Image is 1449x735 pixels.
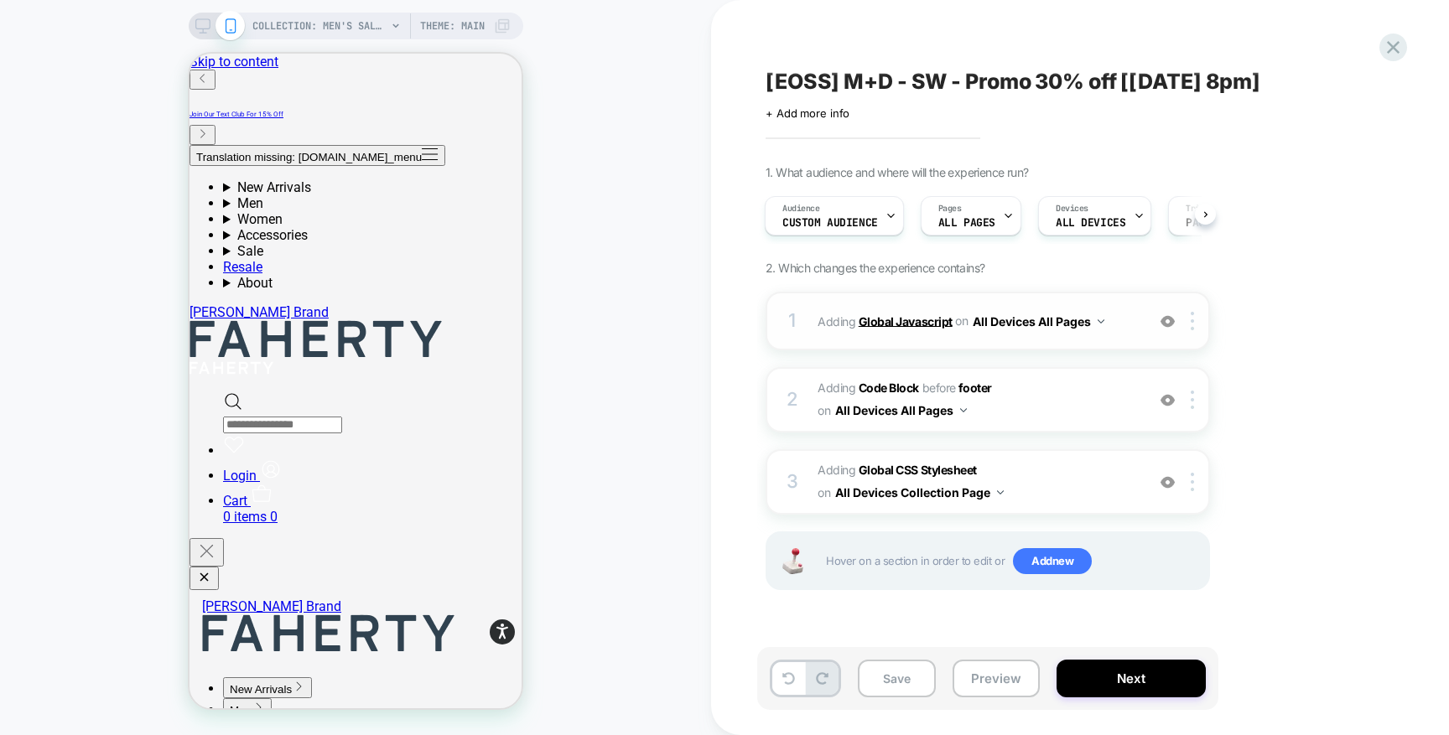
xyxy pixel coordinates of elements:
[784,465,801,499] div: 3
[997,490,1004,494] img: down arrow
[34,624,122,644] button: Expand New Arrivals
[818,459,1137,505] span: Adding
[1191,391,1194,409] img: close
[34,205,73,221] a: Resale
[1013,548,1092,575] span: Add new
[835,480,1004,505] button: All Devices Collection Page
[1098,319,1104,324] img: down arrow
[818,482,830,503] span: on
[922,380,956,395] span: BEFORE
[818,309,1137,334] span: Adding
[955,310,968,331] span: on
[1056,203,1088,215] span: Devices
[766,106,849,120] span: + Add more info
[1161,475,1175,489] img: crossed eye
[859,313,953,328] b: Global Javascript
[784,383,801,417] div: 2
[766,165,1028,179] span: 1. What audience and where will the experience run?
[13,545,152,561] span: [PERSON_NAME] Brand
[34,439,58,455] span: Cart
[1161,393,1175,407] img: crossed eye
[34,126,332,142] summary: New Arrivals
[818,380,919,395] span: Adding
[34,158,332,173] summary: Women
[859,380,919,395] b: Code Block
[782,203,820,215] span: Audience
[1057,660,1206,697] button: Next
[938,217,995,229] span: ALL PAGES
[835,398,967,422] button: All Devices All Pages
[1191,473,1194,491] img: close
[782,217,878,229] span: Custom Audience
[818,400,830,421] span: on
[766,261,984,275] span: 2. Which changes the experience contains?
[1161,314,1175,329] img: crossed eye
[34,455,77,471] span: 0 items
[776,548,809,574] img: Joystick
[960,408,967,412] img: down arrow
[766,69,1260,94] span: [EOSS] M+D - SW - Promo 30% off [[DATE] 8pm]
[34,439,332,471] a: Cart 0 items
[13,545,345,602] a: [PERSON_NAME] Brand
[34,414,92,430] a: Login
[953,660,1040,697] button: Preview
[252,13,387,39] span: COLLECTION: Men's Sale (Category)
[958,380,992,395] span: footer
[40,650,62,663] span: Men
[34,189,332,205] summary: Sale
[34,221,332,237] summary: About
[7,97,232,110] span: Translation missing: [DOMAIN_NAME]_menu
[784,304,801,338] div: 1
[40,629,102,642] span: New Arrivals
[938,203,962,215] span: Pages
[34,142,332,158] summary: Men
[420,13,485,39] span: Theme: MAIN
[34,338,332,380] div: Search drawer
[80,455,88,471] span: 0
[1186,203,1218,215] span: Trigger
[1191,312,1194,330] img: close
[826,548,1200,575] span: Hover on a section in order to edit or
[34,173,332,189] summary: Accessories
[34,644,82,665] button: Expand Men
[1186,217,1243,229] span: Page Load
[973,309,1104,334] button: All Devices All Pages
[859,463,977,477] b: Global CSS Stylesheet
[1056,217,1125,229] span: ALL DEVICES
[34,414,67,430] span: Login
[858,660,936,697] button: Save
